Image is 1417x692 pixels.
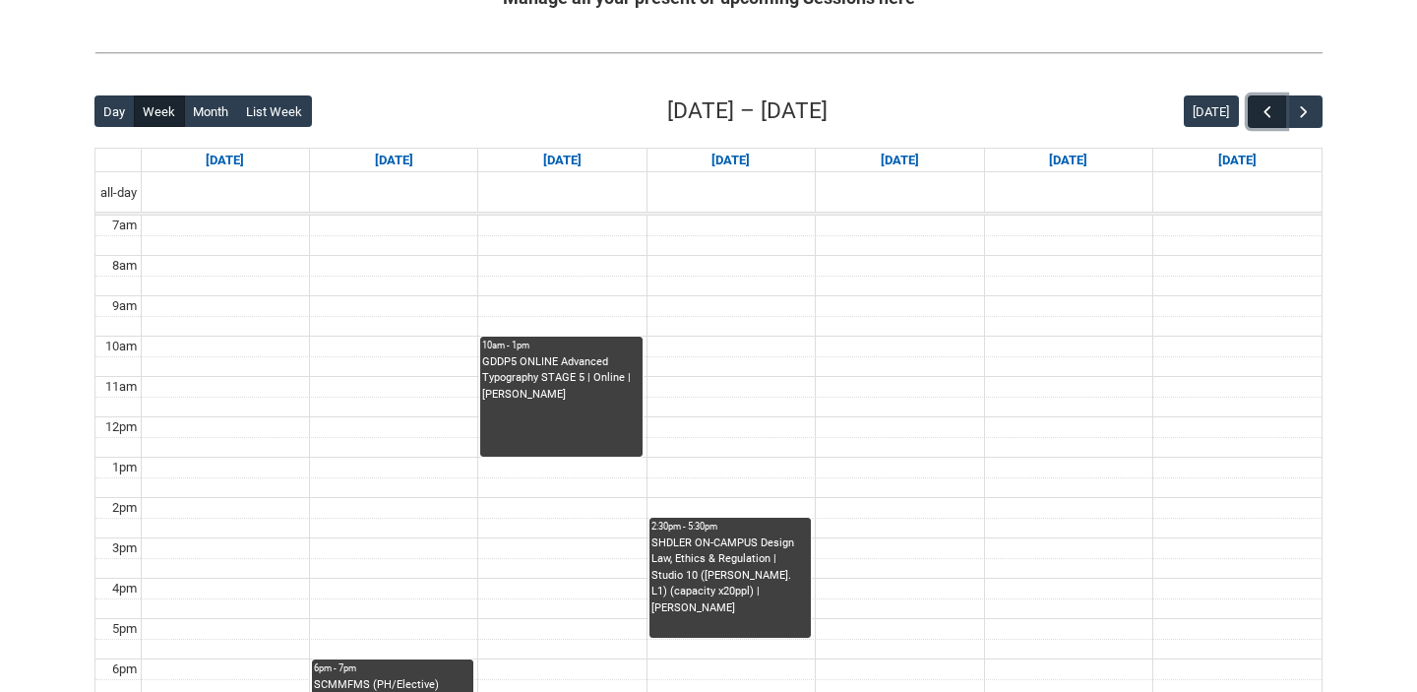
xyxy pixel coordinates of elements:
a: Go to September 25, 2025 [877,149,923,172]
a: Go to September 26, 2025 [1045,149,1091,172]
div: 7am [108,216,141,235]
button: Next Week [1285,95,1323,128]
div: 5pm [108,619,141,639]
a: Go to September 27, 2025 [1214,149,1261,172]
div: 2pm [108,498,141,518]
div: 4pm [108,579,141,598]
span: all-day [96,183,141,203]
div: 10am - 1pm [482,339,640,352]
a: Go to September 21, 2025 [202,149,248,172]
div: 6pm - 7pm [314,661,471,675]
a: Go to September 23, 2025 [539,149,585,172]
div: 10am [101,337,141,356]
div: SHDLER ON-CAMPUS Design Law, Ethics & Regulation | Studio 10 ([PERSON_NAME]. L1) (capacity x20ppl... [651,535,809,617]
div: GDDP5 ONLINE Advanced Typography STAGE 5 | Online | [PERSON_NAME] [482,354,640,404]
button: [DATE] [1184,95,1239,127]
button: List Week [237,95,312,127]
button: Week [134,95,185,127]
div: 11am [101,377,141,397]
a: Go to September 24, 2025 [708,149,754,172]
button: Month [184,95,238,127]
img: REDU_GREY_LINE [94,42,1323,63]
div: 2:30pm - 5:30pm [651,520,809,534]
div: 12pm [101,417,141,437]
div: 1pm [108,458,141,477]
div: 6pm [108,660,141,679]
button: Day [94,95,135,127]
a: Go to September 22, 2025 [371,149,417,172]
div: 8am [108,256,141,276]
button: Previous Week [1248,95,1285,128]
div: 3pm [108,538,141,558]
h2: [DATE] – [DATE] [667,94,828,128]
div: 9am [108,296,141,316]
